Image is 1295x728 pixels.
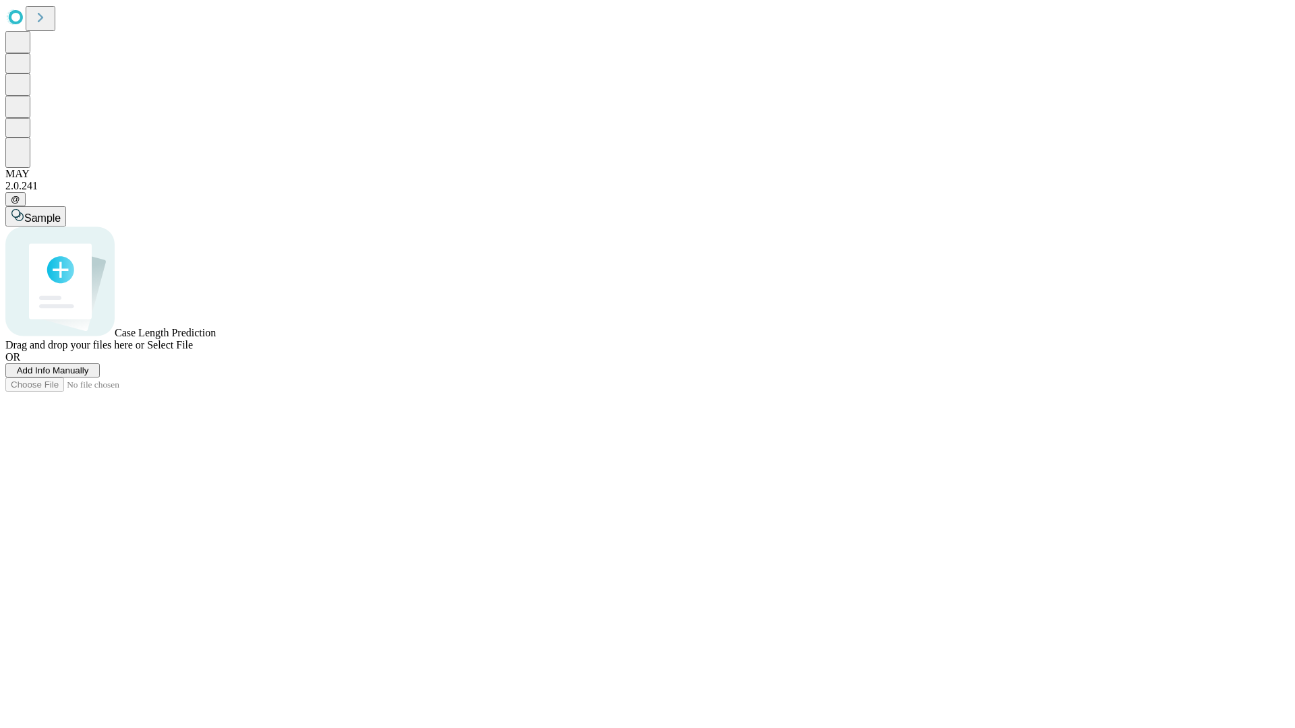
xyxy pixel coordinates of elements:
div: 2.0.241 [5,180,1290,192]
span: Add Info Manually [17,365,89,375]
span: Drag and drop your files here or [5,339,144,351]
span: Select File [147,339,193,351]
div: MAY [5,168,1290,180]
button: @ [5,192,26,206]
button: Sample [5,206,66,226]
span: Sample [24,212,61,224]
span: OR [5,351,20,363]
button: Add Info Manually [5,363,100,377]
span: @ [11,194,20,204]
span: Case Length Prediction [115,327,216,338]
